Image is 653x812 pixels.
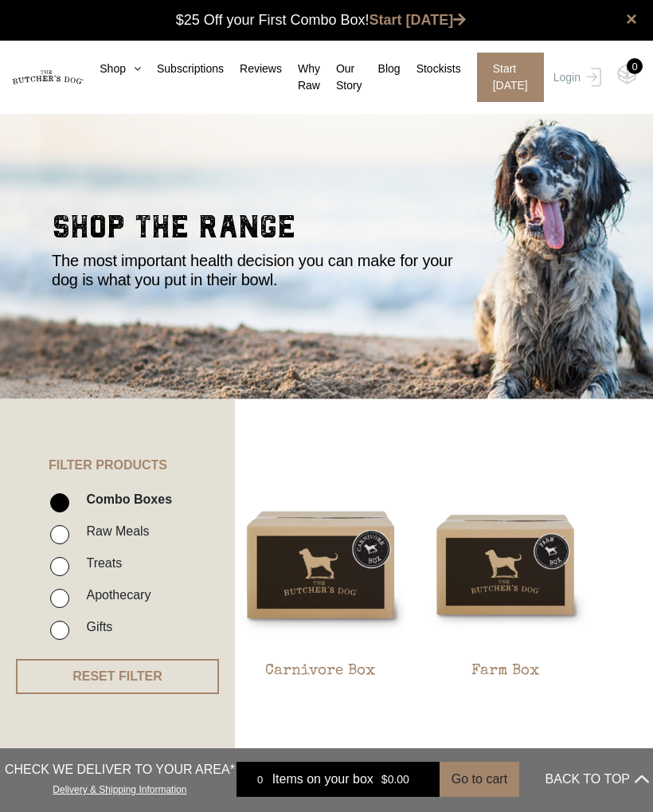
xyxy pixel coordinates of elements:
button: BACK TO TOP [545,760,649,798]
div: 0 [248,771,272,787]
a: Stockists [401,61,461,77]
img: Farm Box [420,479,591,650]
label: Raw Meals [78,520,149,542]
a: Our Story [320,61,362,94]
a: Login [549,53,601,102]
a: Carnivore BoxCarnivore Box [235,479,406,738]
div: 0 [627,58,643,74]
p: A mix of protein to support a healthy gut and diverse nutrient exposure. [420,746,591,796]
a: Why Raw [282,61,320,94]
label: Apothecary [78,584,151,606]
a: Delivery & Shipping Information [53,780,186,795]
label: Combo Boxes [78,488,172,510]
p: A selection of premium meaty varieties. No veg & fruit packs. [235,746,406,796]
label: Gifts [78,616,112,637]
label: Treats [78,552,122,574]
img: TBD_Cart-Empty.png [617,64,637,84]
a: Subscriptions [141,61,224,77]
a: close [626,10,637,29]
span: Start [DATE] [477,53,544,102]
a: 0 Items on your box $0.00 [237,762,440,797]
a: Start [DATE] [461,53,549,102]
h2: Farm Box [420,663,591,738]
a: Start [DATE] [370,12,467,28]
a: Shop [84,61,141,77]
span: $ [381,773,388,786]
span: Items on your box [272,770,373,789]
a: Blog [362,61,401,77]
button: RESET FILTER [16,659,219,694]
p: The most important health decision you can make for your dog is what you put in their bowl. [52,251,474,289]
img: Carnivore Box [235,479,406,650]
h2: shop the range [52,211,601,251]
h2: Carnivore Box [235,663,406,738]
p: CHECK WE DELIVER TO YOUR AREA* [5,760,235,779]
a: Reviews [224,61,282,77]
button: Go to cart [440,762,519,797]
bdi: 0.00 [381,773,409,786]
a: Farm BoxFarm Box [420,479,591,738]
